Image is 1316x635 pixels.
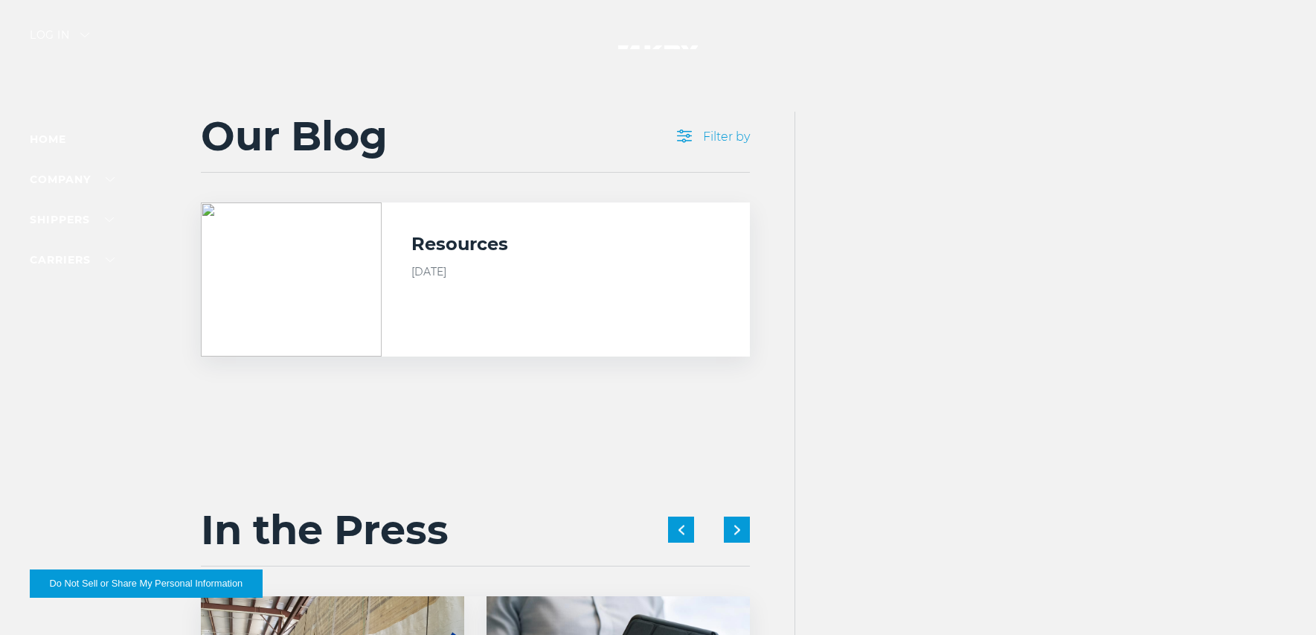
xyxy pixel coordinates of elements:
div: Log in [30,30,89,51]
img: kbx logo [603,30,714,95]
h3: Resources [411,232,508,256]
img: previous slide [678,525,684,535]
a: Home [30,133,66,146]
img: filter [677,130,692,143]
div: Next slide [724,517,750,543]
span: [DATE] [411,264,720,280]
button: Do Not Sell or Share My Personal Information [30,569,263,598]
h2: In the Press [201,505,449,555]
img: next slide [734,525,740,535]
div: Previous slide [668,517,694,543]
a: SHIPPERS [30,213,114,226]
h2: Our Blog [201,112,388,161]
a: Resources [DATE] [201,202,751,357]
span: Filter by [677,130,750,144]
a: Carriers [30,253,115,267]
a: Company [30,173,115,186]
img: arrow [80,33,89,37]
